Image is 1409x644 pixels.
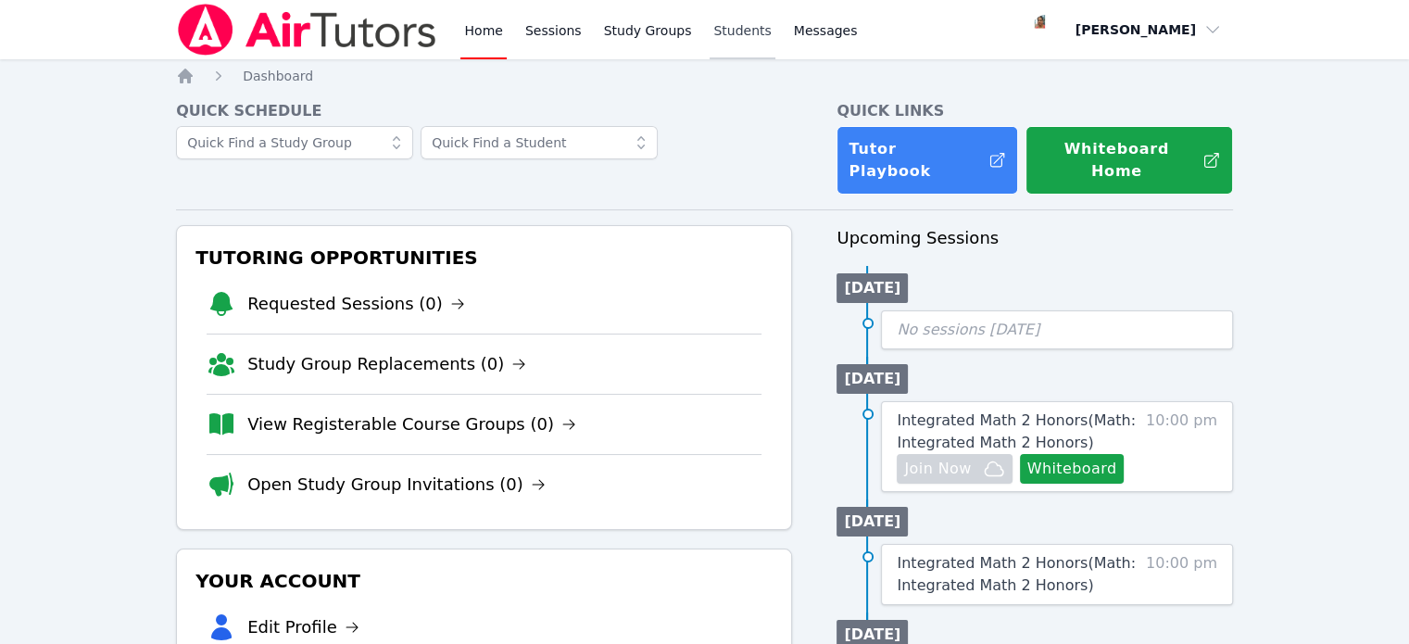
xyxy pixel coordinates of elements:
[897,321,1039,338] span: No sessions [DATE]
[837,126,1018,195] a: Tutor Playbook
[421,126,658,159] input: Quick Find a Student
[1020,454,1125,484] button: Whiteboard
[794,21,858,40] span: Messages
[1146,410,1217,484] span: 10:00 pm
[247,472,546,498] a: Open Study Group Invitations (0)
[176,4,438,56] img: Air Tutors
[192,241,776,274] h3: Tutoring Opportunities
[247,614,359,640] a: Edit Profile
[176,100,792,122] h4: Quick Schedule
[837,507,908,537] li: [DATE]
[897,454,1012,484] button: Join Now
[176,126,413,159] input: Quick Find a Study Group
[897,554,1136,594] span: Integrated Math 2 Honors ( Math: Integrated Math 2 Honors )
[837,225,1233,251] h3: Upcoming Sessions
[1025,126,1233,195] button: Whiteboard Home
[247,411,576,437] a: View Registerable Course Groups (0)
[897,411,1136,451] span: Integrated Math 2 Honors ( Math: Integrated Math 2 Honors )
[904,458,971,480] span: Join Now
[192,564,776,598] h3: Your Account
[897,410,1137,454] a: Integrated Math 2 Honors(Math: Integrated Math 2 Honors)
[837,100,1233,122] h4: Quick Links
[243,67,313,85] a: Dashboard
[1146,552,1217,597] span: 10:00 pm
[243,69,313,83] span: Dashboard
[837,364,908,394] li: [DATE]
[176,67,1233,85] nav: Breadcrumb
[247,351,526,377] a: Study Group Replacements (0)
[897,552,1137,597] a: Integrated Math 2 Honors(Math: Integrated Math 2 Honors)
[247,291,465,317] a: Requested Sessions (0)
[837,273,908,303] li: [DATE]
